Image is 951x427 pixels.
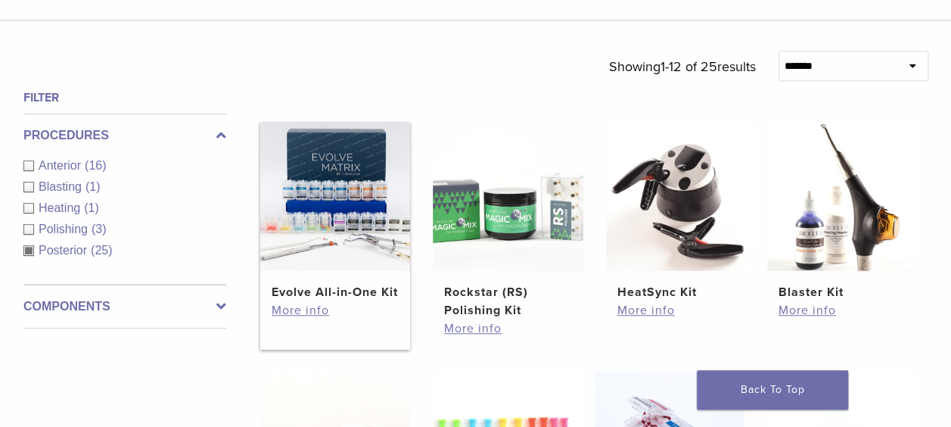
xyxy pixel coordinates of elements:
[39,223,92,235] span: Polishing
[767,121,917,301] a: Blaster KitBlaster Kit
[617,283,744,301] h2: HeatSync Kit
[433,121,583,271] img: Rockstar (RS) Polishing Kit
[260,121,410,301] a: Evolve All-in-One KitEvolve All-in-One Kit
[92,223,107,235] span: (3)
[272,301,399,319] a: More info
[39,180,85,193] span: Blasting
[23,89,226,107] h4: Filter
[260,121,410,271] img: Evolve All-in-One Kit
[779,301,906,319] a: More info
[697,370,848,410] a: Back To Top
[39,159,85,172] span: Anterior
[85,180,101,193] span: (1)
[39,201,84,214] span: Heating
[23,126,226,145] label: Procedures
[617,301,744,319] a: More info
[23,298,226,316] label: Components
[91,244,112,257] span: (25)
[606,121,756,301] a: HeatSync KitHeatSync Kit
[84,201,99,214] span: (1)
[39,244,91,257] span: Posterior
[272,283,399,301] h2: Evolve All-in-One Kit
[444,283,571,319] h2: Rockstar (RS) Polishing Kit
[433,121,583,319] a: Rockstar (RS) Polishing KitRockstar (RS) Polishing Kit
[606,121,756,271] img: HeatSync Kit
[444,319,571,338] a: More info
[779,283,906,301] h2: Blaster Kit
[85,159,106,172] span: (16)
[660,58,717,75] span: 1-12 of 25
[767,121,917,271] img: Blaster Kit
[609,51,756,83] p: Showing results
